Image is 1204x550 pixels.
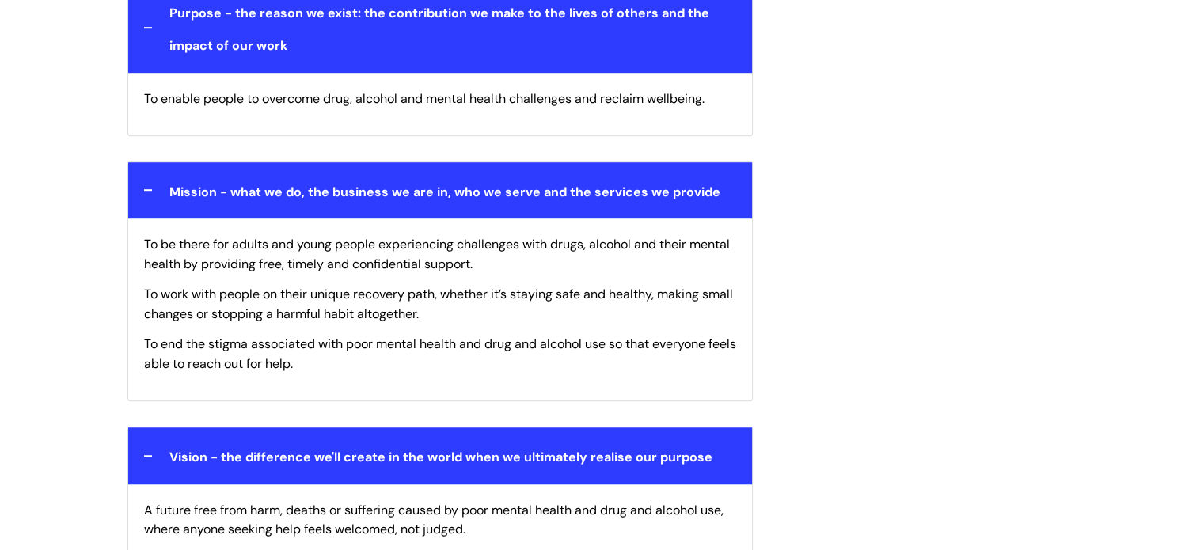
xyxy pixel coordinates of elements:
span: Purpose - the reason we exist: the contribution we make to the lives of others and the impact of ... [169,5,709,54]
span: Mission - what we do, the business we are in, who we serve and the services we provide [169,184,720,200]
span: To work with people on their unique recovery path, whether it’s staying safe and healthy, making ... [144,286,733,322]
span: To end the stigma associated with poor mental health and drug and alcohol use so that everyone fe... [144,336,736,372]
span: A future free from harm, deaths or suffering caused by poor mental health and drug and alcohol us... [144,502,724,538]
span: Vision - the difference we'll create in the world when we ultimately realise our purpose [169,449,712,465]
span: To be there for adults and young people experiencing challenges with drugs, alcohol and their men... [144,236,730,272]
span: To enable people to overcome drug, alcohol and mental health challenges and reclaim wellbeing. [144,90,705,107]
